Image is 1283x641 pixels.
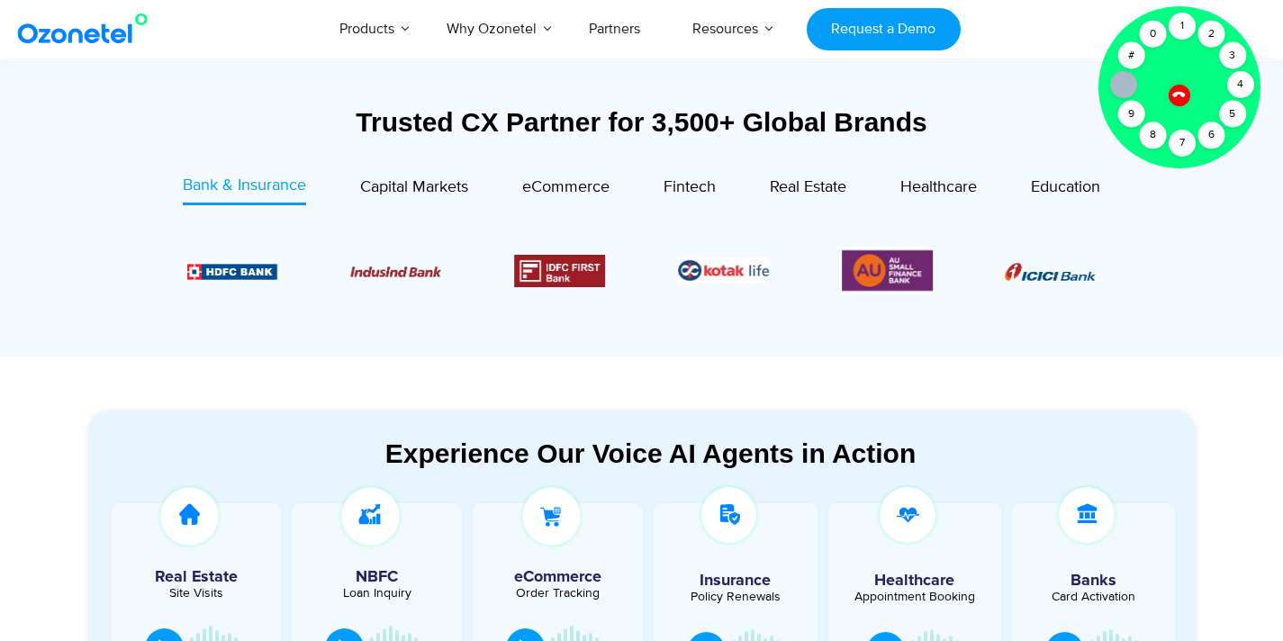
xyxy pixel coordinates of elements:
h5: Banks [1021,573,1167,589]
div: 9 [1117,101,1144,128]
h5: Insurance [663,573,809,589]
a: Bank & Insurance [183,174,306,205]
div: 5 / 6 [678,257,769,284]
span: Bank & Insurance [183,176,306,195]
div: Experience Our Voice AI Agents in Action [106,438,1196,469]
h5: Healthcare [842,573,988,589]
a: Real Estate [770,174,846,205]
div: 2 / 6 [186,260,277,282]
img: Picture13.png [842,247,933,294]
span: eCommerce [522,177,610,197]
div: 0 [1139,21,1166,48]
img: Picture10.png [350,266,441,277]
img: Picture9.png [186,264,277,279]
div: Trusted CX Partner for 3,500+ Global Brands [88,106,1196,138]
div: # [1117,42,1144,69]
a: Capital Markets [360,174,468,205]
span: Education [1031,177,1100,197]
a: Fintech [664,174,716,205]
a: Education [1031,174,1100,205]
div: 3 [1219,42,1246,69]
span: Capital Markets [360,177,468,197]
div: 6 / 6 [842,247,933,294]
div: 4 [1227,71,1254,98]
div: Image Carousel [187,247,1097,294]
h5: Real Estate [121,569,273,585]
a: eCommerce [522,174,610,205]
div: 3 / 6 [350,260,441,282]
span: Real Estate [770,177,846,197]
div: Policy Renewals [663,591,809,603]
div: 8 [1139,122,1166,149]
div: 2 [1197,21,1224,48]
a: Healthcare [900,174,977,205]
div: 6 [1197,122,1224,149]
img: Picture8.png [1006,263,1097,281]
div: 1 / 6 [1006,260,1097,282]
div: 7 [1169,130,1196,157]
div: 5 [1219,101,1246,128]
img: Picture12.png [514,255,605,287]
div: Order Tracking [482,587,634,600]
div: Card Activation [1021,591,1167,603]
div: 4 / 6 [514,255,605,287]
img: Picture26.jpg [678,257,769,284]
span: Fintech [664,177,716,197]
h5: eCommerce [482,569,634,585]
div: Loan Inquiry [301,587,453,600]
div: Appointment Booking [842,591,988,603]
h5: NBFC [301,569,453,585]
span: Healthcare [900,177,977,197]
div: Site Visits [121,587,273,600]
div: 1 [1169,13,1196,40]
a: Request a Demo [807,8,961,50]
